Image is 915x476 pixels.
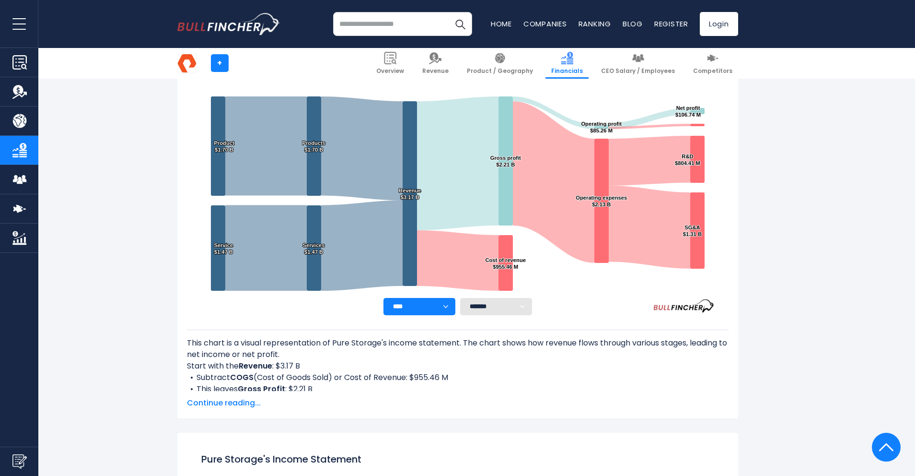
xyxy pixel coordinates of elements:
text: Gross profit $2.21 B [490,155,521,167]
text: Product $1.70 B [214,140,234,153]
img: PSTG logo [178,54,196,72]
a: Home [491,19,512,29]
a: Login [700,12,738,36]
a: Revenue [417,48,454,79]
text: Net profit $106.74 M [675,105,701,118]
a: Register [654,19,688,29]
text: Products $1.70 B [302,140,325,153]
a: Product / Geography [461,48,539,79]
a: Companies [523,19,567,29]
text: Operating profit $85.26 M [581,121,622,133]
li: Subtract (Cost of Goods Sold) or Cost of Revenue: $955.46 M [187,372,729,383]
span: Revenue [422,67,449,75]
b: Revenue [239,360,272,371]
li: This leaves : $2.21 B [187,383,729,395]
a: Financials [545,48,589,79]
a: Go to homepage [177,13,280,35]
span: Product / Geography [467,67,533,75]
div: This chart is a visual representation of Pure Storage's income statement. The chart shows how rev... [187,337,729,391]
span: Continue reading... [187,397,729,409]
a: Blog [623,19,643,29]
a: Ranking [579,19,611,29]
span: Financials [551,67,583,75]
span: CEO Salary / Employees [601,67,675,75]
text: Cost of revenue $955.46 M [485,257,526,270]
b: COGS [230,372,254,383]
button: Search [448,12,472,36]
a: + [211,54,229,72]
text: SG&A $1.31 B [683,225,701,237]
svg: Pure Storage's Income Statement Analysis: Revenue to Profit Breakdown [187,58,729,298]
text: Service $1.47 B [214,242,233,255]
a: Competitors [687,48,738,79]
text: R&D $804.41 M [675,154,700,166]
b: Gross Profit [238,383,285,394]
a: CEO Salary / Employees [595,48,681,79]
text: Operating expenses $2.13 B [576,195,627,207]
text: Services $1.47 B [302,242,324,255]
span: Competitors [693,67,732,75]
img: bullfincher logo [177,13,280,35]
span: Overview [376,67,404,75]
a: Overview [371,48,410,79]
h1: Pure Storage's Income Statement [201,452,714,466]
text: Revenue $3.17 B [398,188,421,200]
